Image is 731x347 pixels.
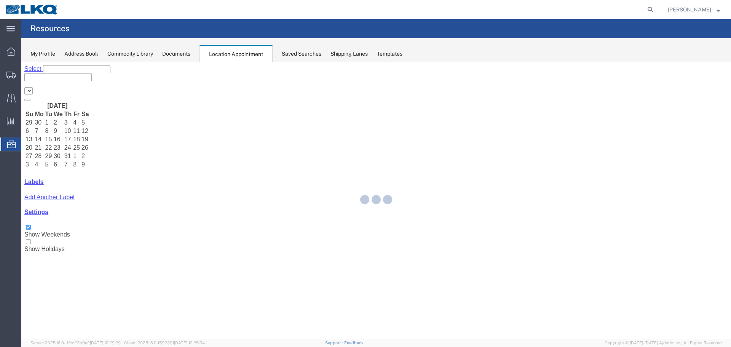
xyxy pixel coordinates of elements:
[3,177,43,190] label: Show Holidays
[43,74,51,81] td: 17
[107,50,153,58] div: Commodity Library
[30,50,55,58] div: My Profile
[13,48,22,56] th: Mo
[124,341,205,345] span: Client: 2025.16.0-1592391
[51,48,59,56] th: Fr
[13,40,59,48] th: [DATE]
[325,341,344,345] a: Support
[24,90,31,98] td: 29
[32,90,42,98] td: 30
[3,132,53,138] a: Add Another Label
[174,341,205,345] span: [DATE] 12:25:34
[43,48,51,56] th: Th
[32,48,42,56] th: We
[43,90,51,98] td: 31
[32,57,42,64] td: 2
[3,117,22,123] a: Labels
[5,177,10,182] input: Show Holidays
[60,90,68,98] td: 2
[13,57,22,64] td: 30
[51,90,59,98] td: 1
[30,341,121,345] span: Server: 2025.16.0-1ffcc23b9e2
[24,57,31,64] td: 1
[3,3,22,10] a: Select
[51,74,59,81] td: 18
[32,74,42,81] td: 16
[330,50,368,58] div: Shipping Lanes
[30,19,70,38] h4: Resources
[377,50,402,58] div: Templates
[24,48,31,56] th: Tu
[60,99,68,106] td: 9
[60,48,68,56] th: Sa
[43,57,51,64] td: 3
[13,90,22,98] td: 28
[51,65,59,73] td: 11
[162,50,190,58] div: Documents
[64,50,98,58] div: Address Book
[32,99,42,106] td: 6
[3,147,27,153] a: Settings
[4,99,12,106] td: 3
[4,57,12,64] td: 29
[24,74,31,81] td: 15
[60,65,68,73] td: 12
[24,65,31,73] td: 8
[43,82,51,90] td: 24
[24,99,31,106] td: 5
[90,341,121,345] span: [DATE] 12:29:29
[667,5,720,14] button: [PERSON_NAME]
[43,65,51,73] td: 10
[13,82,22,90] td: 21
[282,50,321,58] div: Saved Searches
[4,82,12,90] td: 20
[51,99,59,106] td: 8
[13,74,22,81] td: 14
[200,45,273,62] div: Location Appointment
[668,5,711,14] span: William Haney
[4,65,12,73] td: 6
[13,99,22,106] td: 4
[5,4,59,15] img: logo
[3,3,20,10] span: Select
[4,90,12,98] td: 27
[60,82,68,90] td: 26
[60,57,68,64] td: 5
[24,82,31,90] td: 22
[60,74,68,81] td: 19
[4,74,12,81] td: 13
[605,340,722,346] span: Copyright © [DATE]-[DATE] Agistix Inc., All Rights Reserved
[51,82,59,90] td: 25
[13,65,22,73] td: 7
[32,65,42,73] td: 9
[5,163,10,168] input: Show Weekends
[51,57,59,64] td: 4
[32,82,42,90] td: 23
[43,99,51,106] td: 7
[344,341,364,345] a: Feedback
[3,162,49,176] label: Show Weekends
[4,48,12,56] th: Su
